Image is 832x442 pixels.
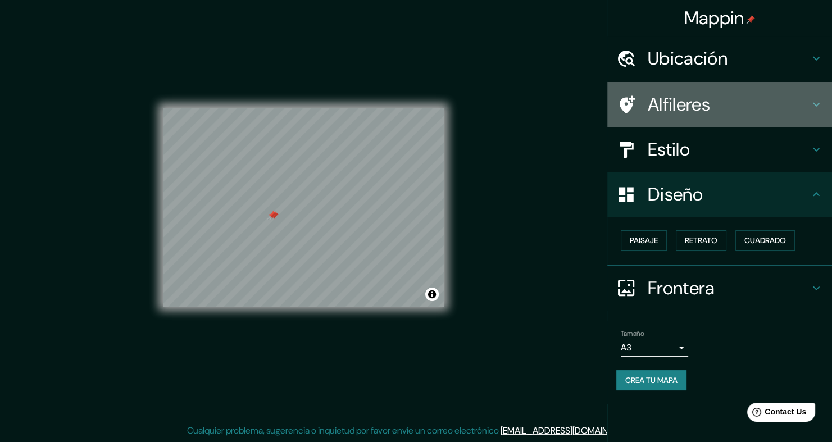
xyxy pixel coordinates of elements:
[621,230,667,251] button: Paisaje
[735,230,795,251] button: Cuadrado
[501,425,639,436] a: [EMAIL_ADDRESS][DOMAIN_NAME]
[648,183,810,206] h4: Diseño
[648,47,810,70] h4: Ubicación
[676,230,726,251] button: Retrato
[187,424,641,438] p: Cualquier problema, sugerencia o inquietud por favor envíe un correo electrónico .
[648,93,810,116] h4: Alfileres
[746,15,755,24] img: pin-icon.png
[425,288,439,301] button: Toggle attribution
[607,172,832,217] div: Diseño
[621,339,688,357] div: A3
[607,82,832,127] div: Alfileres
[607,127,832,172] div: Estilo
[607,266,832,311] div: Frontera
[684,7,756,29] h4: Mappin
[648,138,810,161] h4: Estilo
[163,108,444,307] canvas: Map
[607,36,832,81] div: Ubicación
[732,398,820,430] iframe: Help widget launcher
[621,329,644,338] label: Tamaño
[616,370,686,391] button: Crea tu mapa
[648,277,810,299] h4: Frontera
